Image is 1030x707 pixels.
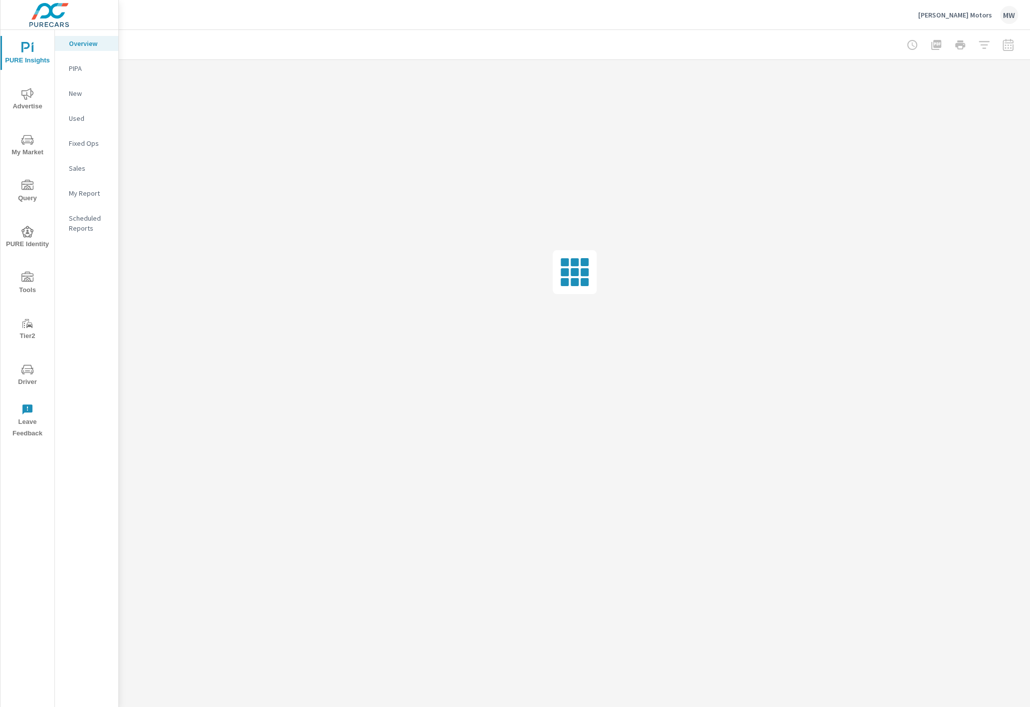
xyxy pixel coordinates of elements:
[918,10,992,19] p: [PERSON_NAME] Motors
[69,63,110,73] p: PIPA
[69,163,110,173] p: Sales
[55,161,118,176] div: Sales
[3,226,51,250] span: PURE Identity
[55,136,118,151] div: Fixed Ops
[55,86,118,101] div: New
[69,138,110,148] p: Fixed Ops
[55,36,118,51] div: Overview
[55,111,118,126] div: Used
[69,113,110,123] p: Used
[3,180,51,204] span: Query
[3,134,51,158] span: My Market
[69,213,110,233] p: Scheduled Reports
[3,403,51,439] span: Leave Feedback
[3,88,51,112] span: Advertise
[55,211,118,236] div: Scheduled Reports
[69,88,110,98] p: New
[1000,6,1018,24] div: MW
[55,61,118,76] div: PIPA
[0,30,54,443] div: nav menu
[3,42,51,66] span: PURE Insights
[55,186,118,201] div: My Report
[3,363,51,388] span: Driver
[3,318,51,342] span: Tier2
[3,272,51,296] span: Tools
[69,188,110,198] p: My Report
[69,38,110,48] p: Overview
